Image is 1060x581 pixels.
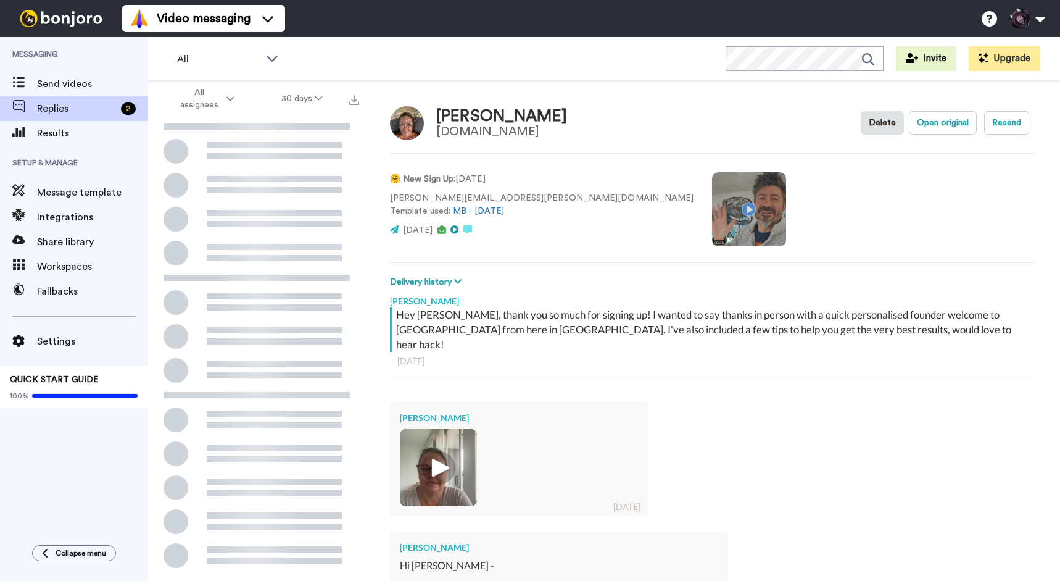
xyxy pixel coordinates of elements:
button: Open original [909,111,977,135]
div: [DATE] [613,501,640,513]
p: : [DATE] [390,173,694,186]
span: Workspaces [37,259,148,274]
span: Collapse menu [56,548,106,558]
strong: 🤗 New Sign Up [390,175,453,183]
span: [DATE] [403,226,433,235]
button: All assignees [151,82,258,116]
img: 01e18ebd-992a-4019-9e0a-6915a80a5ead-thumb.jpg [400,429,477,506]
span: Share library [37,235,148,249]
button: Resend [984,111,1029,135]
a: MB - [DATE] [453,207,504,215]
span: Send videos [37,77,148,91]
button: Upgrade [969,46,1040,71]
div: [DATE] [397,355,1028,367]
div: [PERSON_NAME] [400,541,718,554]
button: 30 days [258,88,346,110]
div: [PERSON_NAME] [390,289,1035,307]
span: Settings [37,334,148,349]
button: Invite [896,46,956,71]
span: Replies [37,101,116,116]
img: bj-logo-header-white.svg [15,10,107,27]
img: vm-color.svg [130,9,149,28]
img: ic_play_thick.png [421,451,455,485]
span: Results [37,126,148,141]
button: Collapse menu [32,545,116,561]
button: Export all results that match these filters now. [346,90,363,108]
button: Delete [861,111,904,135]
span: Message template [37,185,148,200]
span: All assignees [174,86,224,111]
div: [PERSON_NAME] [436,107,567,125]
img: Image of Julie Demsey [390,106,424,140]
p: [PERSON_NAME][EMAIL_ADDRESS][PERSON_NAME][DOMAIN_NAME] Template used: [390,192,694,218]
span: 100% [10,391,29,401]
div: Hey [PERSON_NAME], thank you so much for signing up! I wanted to say thanks in person with a quic... [396,307,1032,352]
img: export.svg [349,95,359,105]
div: [DOMAIN_NAME] [436,125,567,138]
span: QUICK START GUIDE [10,375,99,384]
span: All [177,52,260,67]
span: Fallbacks [37,284,148,299]
div: [PERSON_NAME] [400,412,638,424]
span: Video messaging [157,10,251,27]
div: 2 [121,102,136,115]
span: Integrations [37,210,148,225]
button: Delivery history [390,275,465,289]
